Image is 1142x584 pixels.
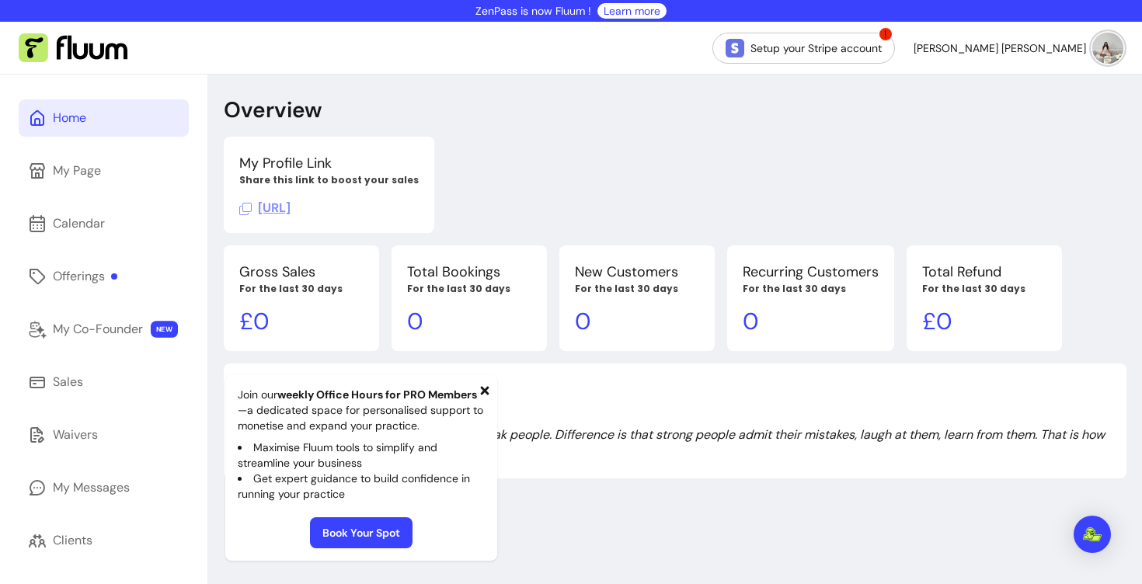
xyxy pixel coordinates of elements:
p: For the last 30 days [922,283,1046,295]
a: Home [19,99,189,137]
a: Learn more [604,3,660,19]
div: Waivers [53,426,98,444]
li: Get expert guidance to build confidence in running your practice [238,471,485,502]
p: Overview [224,96,322,124]
button: avatar[PERSON_NAME] [PERSON_NAME] [914,33,1123,64]
img: Fluum Logo [19,33,127,63]
p: Recurring Customers [743,261,879,283]
p: Quote of the day [239,379,1111,401]
b: weekly Office Hours for PRO Members [277,388,477,401]
a: Clients [19,522,189,559]
a: Offerings [19,258,189,295]
a: Book Your Spot [310,517,413,548]
span: NEW [151,321,178,338]
p: 0 [407,308,531,335]
p: Total Bookings [407,261,531,283]
p: 0 [575,308,699,335]
img: Stripe Icon [726,39,744,57]
p: Share this link to boost your sales [239,174,419,186]
a: Sales [19,363,189,401]
span: [PERSON_NAME] [PERSON_NAME] [914,40,1086,56]
p: £ 0 [922,308,1046,335]
a: My Page [19,152,189,189]
p: Gross Sales [239,261,364,283]
a: Waivers [19,416,189,454]
div: My Messages [53,478,130,497]
p: My Profile Link [239,152,419,174]
a: Setup your Stripe account [712,33,895,64]
p: £ 0 [239,308,364,335]
p: Strong people make as many mistakes as weak people. Difference is that strong people admit their ... [239,426,1111,463]
img: avatar [1092,33,1123,64]
p: For the last 30 days [743,283,879,295]
p: ZenPass is now Fluum ! [475,3,591,19]
p: For the last 30 days [407,283,531,295]
div: Home [53,109,86,127]
p: Join our —a dedicated space for personalised support to monetise and expand your practice. [238,387,485,433]
p: Total Refund [922,261,1046,283]
a: My Co-Founder NEW [19,311,189,348]
div: Open Intercom Messenger [1074,516,1111,553]
div: Calendar [53,214,105,233]
p: New Customers [575,261,699,283]
li: Maximise Fluum tools to simplify and streamline your business [238,440,485,471]
span: ! [878,26,893,42]
p: From [PERSON_NAME] [239,401,1111,413]
p: For the last 30 days [575,283,699,295]
div: Sales [53,373,83,391]
p: 0 [743,308,879,335]
div: My Co-Founder [53,320,143,339]
span: Click to copy [239,200,291,216]
div: Clients [53,531,92,550]
div: Offerings [53,267,117,286]
a: My Messages [19,469,189,506]
a: Calendar [19,205,189,242]
p: For the last 30 days [239,283,364,295]
div: My Page [53,162,101,180]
